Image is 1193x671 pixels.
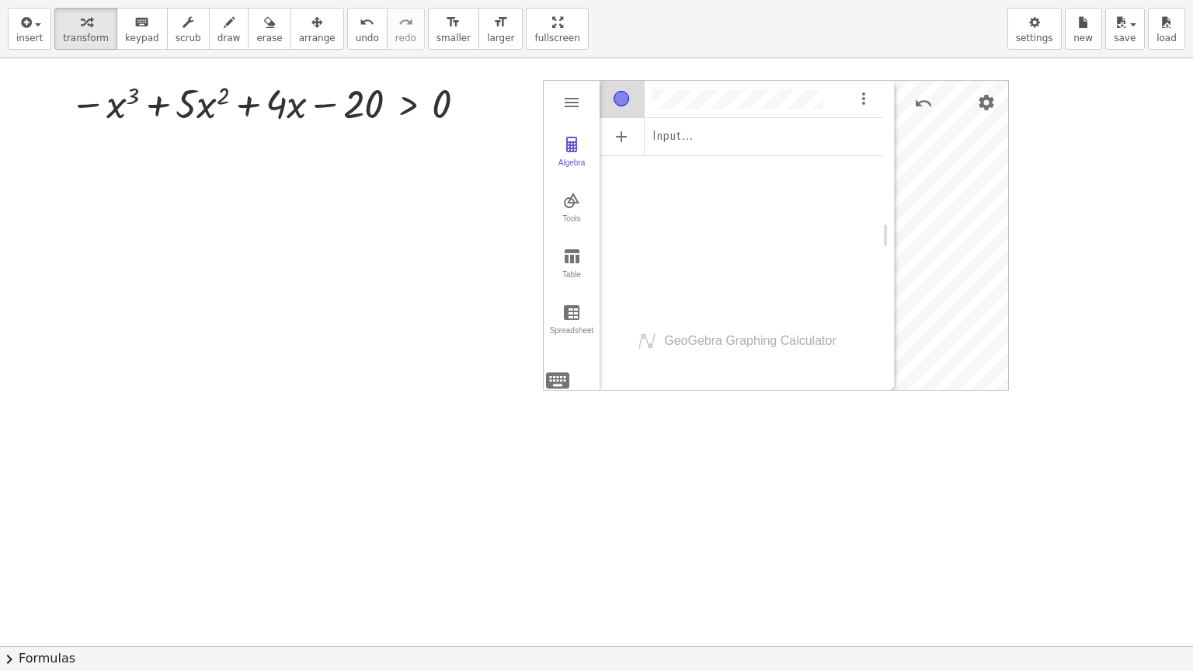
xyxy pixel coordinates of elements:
[54,8,117,50] button: transform
[614,91,629,106] div: Show / Hide Object
[547,326,596,348] div: Spreadsheet
[1156,33,1177,43] span: load
[167,8,210,50] button: scrub
[117,8,168,50] button: keyboardkeypad
[603,118,640,155] button: Add Item
[248,8,290,50] button: erase
[446,13,461,32] i: format_size
[290,8,344,50] button: arrange
[910,89,937,117] button: Undo
[299,33,336,43] span: arrange
[437,33,471,43] span: smaller
[547,158,596,180] div: Algebra
[544,367,572,395] img: svg+xml;base64,PHN2ZyB4bWxucz0iaHR0cDovL3d3dy53My5vcmcvMjAwMC9zdmciIHdpZHRoPSIyNCIgaGVpZ2h0PSIyNC...
[493,13,508,32] i: format_size
[134,13,149,32] i: keyboard
[664,334,836,348] div: GeoGebra Graphing Calculator
[526,8,588,50] button: fullscreen
[543,80,1009,391] div: Graphing Calculator
[652,124,694,149] div: Input…
[356,33,379,43] span: undo
[398,13,413,32] i: redo
[638,332,656,350] img: svg+xml;base64,PHN2ZyB4bWxucz0iaHR0cDovL3d3dy53My5vcmcvMjAwMC9zdmciIHhtbG5zOnhsaW5rPSJodHRwOi8vd3...
[347,8,388,50] button: undoundo
[478,8,523,50] button: format_sizelarger
[547,270,596,292] div: Table
[63,33,109,43] span: transform
[600,79,882,309] div: Algebra
[16,33,43,43] span: insert
[534,33,579,43] span: fullscreen
[1007,8,1062,50] button: settings
[176,33,201,43] span: scrub
[428,8,479,50] button: format_sizesmaller
[1073,33,1093,43] span: new
[1148,8,1185,50] button: load
[562,93,581,112] img: Main Menu
[1016,33,1053,43] span: settings
[256,33,282,43] span: erase
[1114,33,1136,43] span: save
[360,13,374,32] i: undo
[8,8,51,50] button: insert
[217,33,241,43] span: draw
[487,33,514,43] span: larger
[895,81,1008,390] canvas: Graphics View 1
[395,33,416,43] span: redo
[209,8,249,50] button: draw
[125,33,159,43] span: keypad
[1105,8,1145,50] button: save
[854,89,873,111] button: Options
[547,214,596,236] div: Tools
[387,8,425,50] button: redoredo
[1065,8,1102,50] button: new
[972,89,1000,116] button: Settings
